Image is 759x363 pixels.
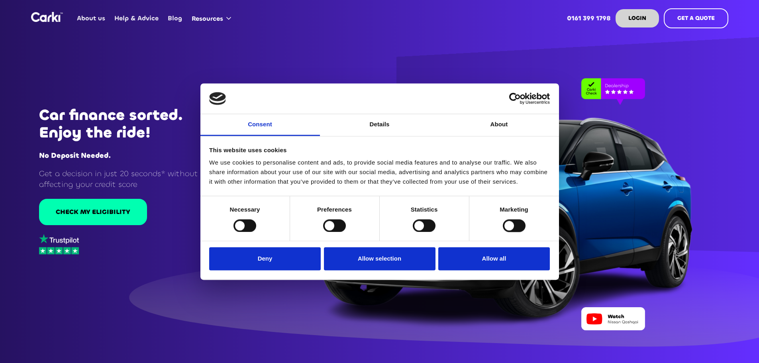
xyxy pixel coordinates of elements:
div: Resources [192,14,223,23]
a: LOGIN [616,9,659,27]
strong: 0161 399 1798 [567,14,611,22]
a: Consent [200,114,320,136]
strong: Statistics [411,206,438,213]
div: This website uses cookies [209,145,550,155]
a: home [31,12,63,22]
div: Resources [187,3,239,33]
button: Allow all [438,247,550,271]
img: logo [209,92,226,105]
a: Blog [163,3,187,34]
strong: Marketing [500,206,528,213]
strong: Preferences [317,206,352,213]
a: GET A QUOTE [664,8,728,28]
a: About [439,114,559,136]
p: Get a decision in just 20 seconds* without affecting your credit score [39,168,218,190]
img: stars [39,247,79,255]
button: Allow selection [324,247,435,271]
a: Usercentrics Cookiebot - opens in a new window [480,92,550,104]
div: We use cookies to personalise content and ads, to provide social media features and to analyse ou... [209,158,550,187]
strong: No Deposit Needed. [39,151,111,160]
img: trustpilot [39,234,79,244]
a: Help & Advice [110,3,163,34]
strong: LOGIN [628,14,646,22]
strong: Necessary [230,206,260,213]
a: 0161 399 1798 [562,3,615,34]
div: CHECK MY ELIGIBILITY [56,208,130,216]
a: CHECK MY ELIGIBILITY [39,199,147,225]
h1: Car finance sorted. Enjoy the ride! [39,106,218,141]
a: Details [320,114,439,136]
strong: GET A QUOTE [677,14,715,22]
img: Logo [31,12,63,22]
button: Deny [209,247,321,271]
a: About us [73,3,110,34]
